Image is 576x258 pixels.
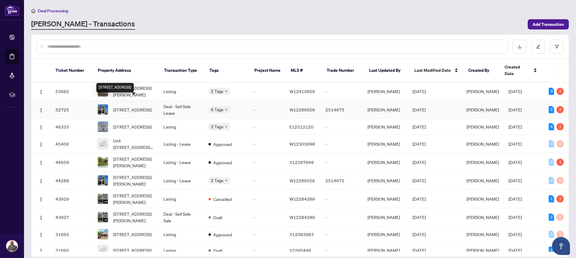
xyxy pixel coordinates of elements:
[508,178,522,183] span: [DATE]
[213,196,232,202] span: Cancelled
[36,122,46,132] button: Logo
[321,208,363,226] td: -
[363,208,408,226] td: [PERSON_NAME]
[36,105,46,114] button: Logo
[225,179,228,182] span: down
[556,140,564,147] div: 0
[93,59,159,82] th: Property Address
[159,208,204,226] td: Deal - Sell Side Sale
[322,59,364,82] th: Trade Number
[6,240,18,252] img: Profile Icon
[513,40,526,53] button: download
[51,135,93,153] td: 45406
[412,89,426,94] span: [DATE]
[508,124,522,129] span: [DATE]
[466,159,499,165] span: [PERSON_NAME]
[159,59,205,82] th: Transaction Type
[363,153,408,171] td: [PERSON_NAME]
[321,226,363,242] td: -
[159,82,204,101] td: Listing
[289,107,315,112] span: W12289556
[205,59,250,82] th: Tags
[549,247,554,254] div: 4
[289,196,315,202] span: W12284289
[113,231,151,238] span: [STREET_ADDRESS]
[39,179,43,184] img: Logo
[36,245,46,255] button: Logo
[508,107,522,112] span: [DATE]
[38,8,68,14] span: Deal Processing
[51,82,93,101] td: 53662
[31,9,35,13] span: home
[211,123,223,130] span: 2 Tags
[555,44,559,49] span: filter
[363,119,408,135] td: [PERSON_NAME]
[549,195,554,202] div: 1
[213,141,232,147] span: Approved
[51,226,93,242] td: 31693
[552,237,570,255] button: Open asap
[98,212,108,222] img: thumbnail-img
[113,192,154,205] span: [STREET_ADDRESS][PERSON_NAME]
[549,214,554,221] div: 2
[213,231,232,238] span: Approved
[508,214,522,220] span: [DATE]
[508,196,522,202] span: [DATE]
[412,159,426,165] span: [DATE]
[409,59,464,82] th: Last Modified Date
[466,178,499,183] span: [PERSON_NAME]
[505,64,530,77] span: Created Date
[39,125,43,130] img: Logo
[508,141,522,147] span: [DATE]
[159,101,204,119] td: Deal - Sell Side Lease
[289,124,313,129] span: E12312120
[159,135,204,153] td: Listing - Lease
[39,142,43,147] img: Logo
[98,122,108,132] img: thumbnail-img
[286,59,322,82] th: MLS #
[412,196,426,202] span: [DATE]
[39,232,43,237] img: Logo
[321,153,363,171] td: -
[321,101,363,119] td: 2514675
[249,101,285,119] td: -
[249,119,285,135] td: -
[550,40,564,53] button: filter
[549,106,554,113] div: 2
[36,176,46,185] button: Logo
[225,90,228,93] span: down
[289,232,314,237] span: X12093983
[211,88,223,95] span: 2 Tags
[36,194,46,204] button: Logo
[549,177,554,184] div: 0
[250,59,286,82] th: Project Name
[466,141,499,147] span: [PERSON_NAME]
[159,119,204,135] td: Listing
[31,19,135,30] a: [PERSON_NAME] - Transactions
[556,88,564,95] div: 2
[51,153,93,171] td: 44959
[321,119,363,135] td: -
[528,19,569,29] button: Add Transaction
[159,171,204,190] td: Listing - Lease
[249,153,285,171] td: -
[556,177,564,184] div: 0
[549,159,554,166] div: 0
[211,106,223,113] span: 6 Tags
[113,123,151,130] span: [STREET_ADDRESS]
[289,178,315,183] span: W12289556
[363,171,408,190] td: [PERSON_NAME]
[98,157,108,167] img: thumbnail-img
[466,214,499,220] span: [PERSON_NAME]
[113,211,154,224] span: [STREET_ADDRESS][PERSON_NAME]
[508,89,522,94] span: [DATE]
[225,125,228,128] span: down
[321,171,363,190] td: 2514675
[249,208,285,226] td: -
[51,59,93,82] th: Ticket Number
[39,215,43,220] img: Logo
[113,156,154,169] span: [STREET_ADDRESS][PERSON_NAME]
[98,139,108,149] img: thumbnail-img
[466,247,499,253] span: [PERSON_NAME]
[39,108,43,113] img: Logo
